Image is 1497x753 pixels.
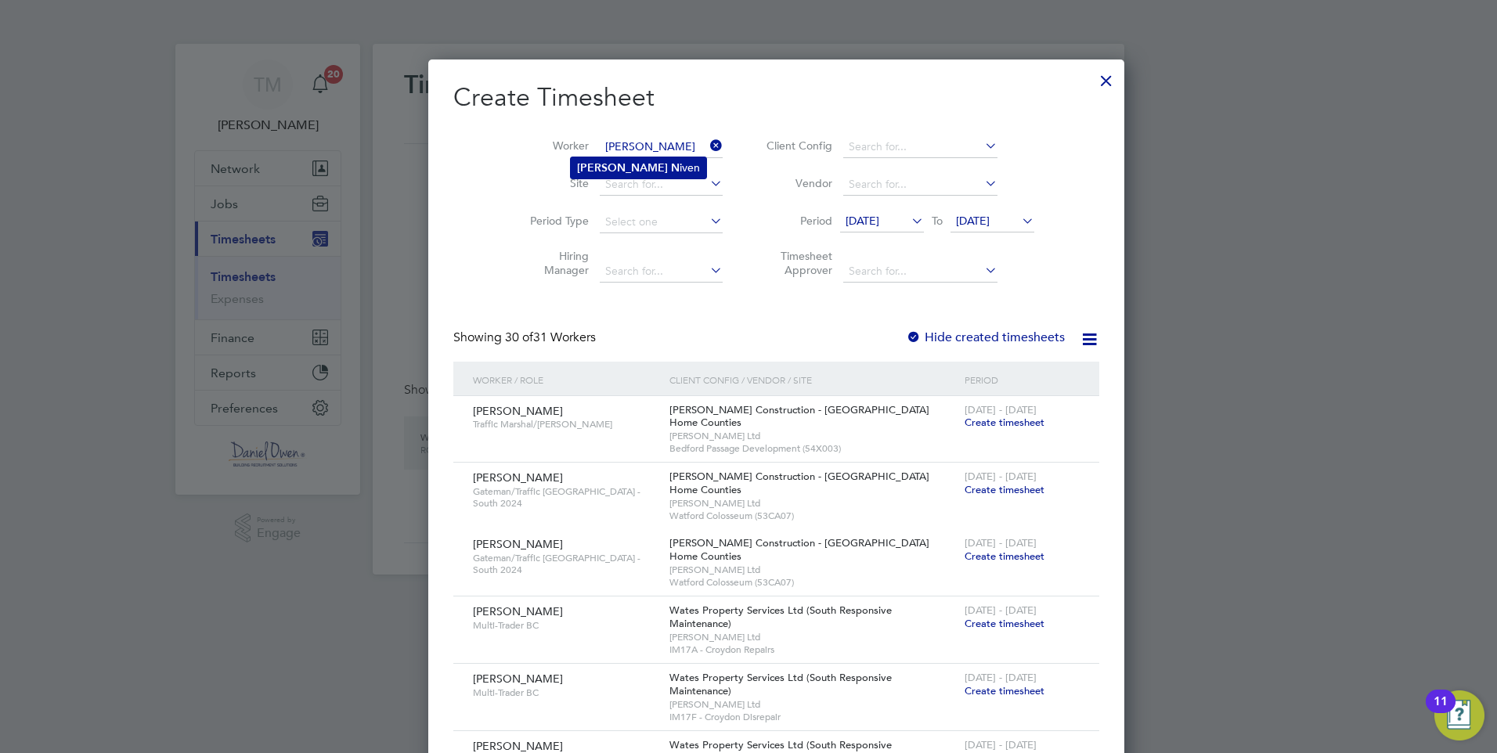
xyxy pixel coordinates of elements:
span: Gateman/Traffic [GEOGRAPHIC_DATA] - South 2024 [473,485,658,510]
label: Timesheet Approver [762,249,832,277]
span: [PERSON_NAME] Ltd [669,497,957,510]
input: Search for... [843,174,997,196]
b: N [671,161,680,175]
span: IM17F - Croydon Disrepair [669,711,957,723]
span: [PERSON_NAME] Ltd [669,631,957,643]
span: Bedford Passage Development (54X003) [669,442,957,455]
span: [PERSON_NAME] [473,537,563,551]
span: To [927,211,947,231]
div: Showing [453,330,599,346]
input: Select one [600,211,723,233]
div: Client Config / Vendor / Site [666,362,961,398]
span: Create timesheet [965,416,1044,429]
input: Search for... [600,174,723,196]
input: Search for... [600,261,723,283]
input: Search for... [843,261,997,283]
span: [PERSON_NAME] Ltd [669,430,957,442]
span: [DATE] - [DATE] [965,671,1037,684]
span: [DATE] - [DATE] [965,536,1037,549]
span: [PERSON_NAME] Ltd [669,564,957,576]
label: Hide created timesheets [906,330,1065,345]
span: Multi-Trader BC [473,686,658,699]
span: 31 Workers [505,330,596,345]
span: [PERSON_NAME] Construction - [GEOGRAPHIC_DATA] Home Counties [669,470,929,496]
span: [DATE] [846,214,879,228]
button: Open Resource Center, 11 new notifications [1434,690,1484,740]
span: [DATE] - [DATE] [965,403,1037,416]
div: Worker / Role [469,362,666,398]
span: Create timesheet [965,549,1044,563]
b: [PERSON_NAME] [577,161,668,175]
span: IM17A - Croydon Repairs [669,643,957,656]
input: Search for... [600,136,723,158]
label: Period Type [518,214,589,228]
label: Vendor [762,176,832,190]
span: Watford Colosseum (53CA07) [669,576,957,589]
span: Wates Property Services Ltd (South Responsive Maintenance) [669,671,892,697]
h2: Create Timesheet [453,81,1099,114]
span: [PERSON_NAME] [473,404,563,418]
div: Period [961,362,1084,398]
label: Worker [518,139,589,153]
label: Hiring Manager [518,249,589,277]
span: [PERSON_NAME] [473,604,563,618]
span: [PERSON_NAME] Construction - [GEOGRAPHIC_DATA] Home Counties [669,536,929,563]
span: [PERSON_NAME] [473,470,563,485]
span: Create timesheet [965,483,1044,496]
label: Period [762,214,832,228]
input: Search for... [843,136,997,158]
span: [DATE] - [DATE] [965,470,1037,483]
label: Client Config [762,139,832,153]
span: Multi-Trader BC [473,619,658,632]
div: 11 [1434,701,1448,722]
span: 30 of [505,330,533,345]
span: [PERSON_NAME] Ltd [669,698,957,711]
span: Watford Colosseum (53CA07) [669,510,957,522]
span: [DATE] [956,214,990,228]
span: Wates Property Services Ltd (South Responsive Maintenance) [669,603,892,630]
span: Gateman/Traffic [GEOGRAPHIC_DATA] - South 2024 [473,552,658,576]
span: Create timesheet [965,617,1044,630]
span: [PERSON_NAME] Construction - [GEOGRAPHIC_DATA] Home Counties [669,403,929,430]
span: Traffic Marshal/[PERSON_NAME] [473,418,658,431]
label: Site [518,176,589,190]
span: [DATE] - [DATE] [965,603,1037,617]
span: [PERSON_NAME] [473,739,563,753]
span: [PERSON_NAME] [473,672,563,686]
span: Create timesheet [965,684,1044,697]
span: [DATE] - [DATE] [965,738,1037,751]
li: iven [571,157,706,178]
